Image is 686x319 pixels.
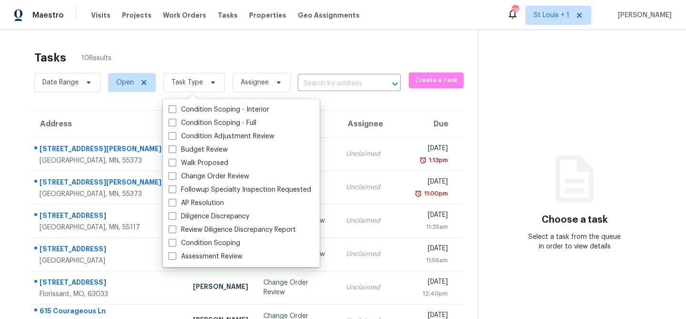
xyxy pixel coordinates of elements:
[122,10,151,20] span: Projects
[193,282,248,294] div: [PERSON_NAME]
[169,198,224,208] label: AP Resolution
[42,78,79,87] span: Date Range
[414,189,422,198] img: Overdue Alarm Icon
[416,289,448,298] div: 12:40pm
[32,10,64,20] span: Maestro
[338,111,409,137] th: Assignee
[512,6,518,15] div: 28
[542,215,608,225] h3: Choose a task
[40,223,178,232] div: [GEOGRAPHIC_DATA], MN, 55117
[91,10,111,20] span: Visits
[416,222,448,232] div: 11:25am
[40,289,178,299] div: Florissant, MO, 63033
[169,212,249,221] label: Diligence Discrepancy
[169,105,269,114] label: Condition Scoping - Interior
[169,172,249,181] label: Change Order Review
[81,53,111,63] span: 10 Results
[40,177,178,189] div: [STREET_ADDRESS][PERSON_NAME]
[241,78,269,87] span: Assignee
[30,111,185,137] th: Address
[40,156,178,165] div: [GEOGRAPHIC_DATA], MN, 55373
[416,277,448,289] div: [DATE]
[40,256,178,266] div: [GEOGRAPHIC_DATA]
[169,185,311,195] label: Followup Specialty Inspection Requested
[249,10,286,20] span: Properties
[614,10,672,20] span: [PERSON_NAME]
[419,155,427,165] img: Overdue Alarm Icon
[346,183,401,192] div: Unclaimed
[163,10,206,20] span: Work Orders
[169,118,256,128] label: Condition Scoping - Full
[298,10,360,20] span: Geo Assignments
[40,306,178,318] div: 615 Courageous Ln
[263,278,330,297] div: Change Order Review
[169,225,296,235] label: Review Diligence Discrepancy Report
[346,283,401,292] div: Unclaimed
[34,53,66,62] h2: Tasks
[409,111,463,137] th: Due
[416,144,448,155] div: [DATE]
[422,189,448,198] div: 11:00pm
[40,244,178,256] div: [STREET_ADDRESS]
[40,278,178,289] div: [STREET_ADDRESS]
[388,77,402,91] button: Open
[346,249,401,259] div: Unclaimed
[169,238,240,248] label: Condition Scoping
[40,144,178,156] div: [STREET_ADDRESS][PERSON_NAME]
[416,177,448,189] div: [DATE]
[427,155,448,165] div: 1:13pm
[526,232,623,251] div: Select a task from the queue in order to view details
[409,72,464,88] button: Create a Task
[169,158,228,168] label: Walk Proposed
[169,252,242,261] label: Assessment Review
[169,145,228,154] label: Budget Review
[169,132,274,141] label: Condition Adjustment Review
[346,149,401,159] div: Unclaimed
[414,75,459,86] span: Create a Task
[171,78,203,87] span: Task Type
[416,256,448,265] div: 11:56am
[40,189,178,199] div: [GEOGRAPHIC_DATA], MN, 55373
[40,211,178,223] div: [STREET_ADDRESS]
[416,210,448,222] div: [DATE]
[218,12,238,19] span: Tasks
[416,244,448,256] div: [DATE]
[534,10,569,20] span: St Louis + 1
[346,216,401,226] div: Unclaimed
[298,76,374,91] input: Search by address
[116,78,134,87] span: Open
